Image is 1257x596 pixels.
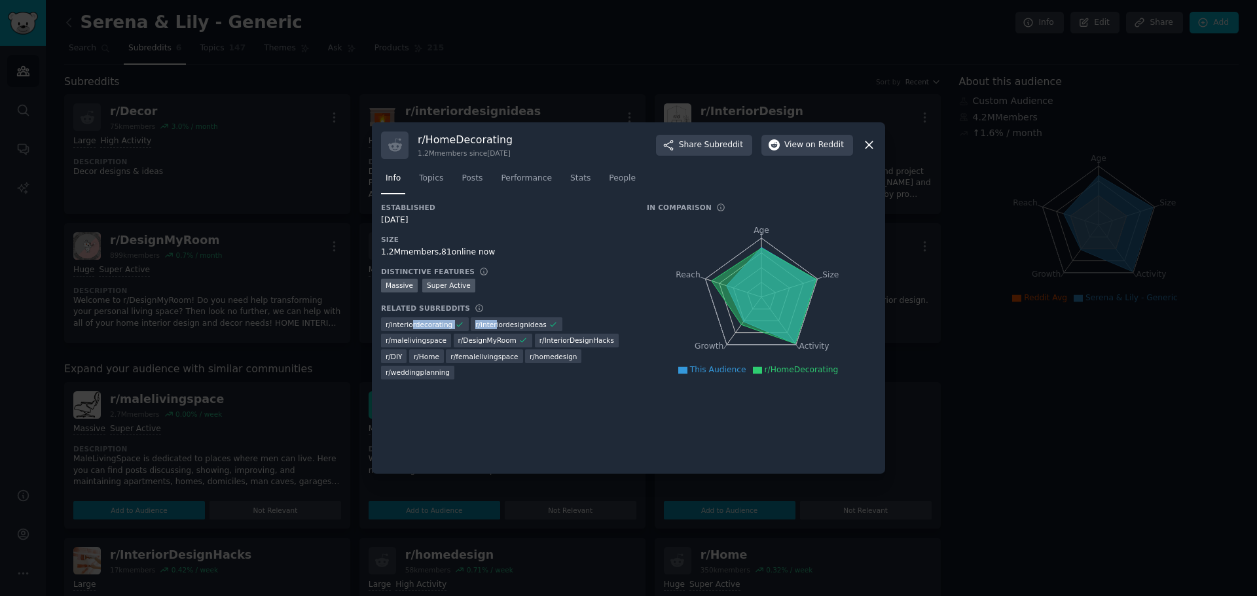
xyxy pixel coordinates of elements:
[381,168,405,195] a: Info
[386,336,446,345] span: r/ malelivingspace
[530,352,577,361] span: r/ homedesign
[609,173,636,184] span: People
[381,203,628,212] h3: Established
[695,342,723,351] tspan: Growth
[799,342,829,351] tspan: Activity
[381,304,470,313] h3: Related Subreddits
[450,352,518,361] span: r/ femalelivingspace
[539,336,614,345] span: r/ InteriorDesignHacks
[381,247,628,258] div: 1.2M members, 81 online now
[754,226,769,235] tspan: Age
[381,279,418,292] div: Massive
[418,149,513,158] div: 1.2M members since [DATE]
[414,168,448,195] a: Topics
[381,235,628,244] h3: Size
[765,365,839,374] span: r/HomeDecorating
[647,203,712,212] h3: In Comparison
[418,133,513,147] h3: r/ HomeDecorating
[761,135,853,156] button: Viewon Reddit
[475,320,547,329] span: r/ interiordesignideas
[496,168,556,195] a: Performance
[704,139,743,151] span: Subreddit
[690,365,746,374] span: This Audience
[386,368,450,377] span: r/ weddingplanning
[386,173,401,184] span: Info
[458,336,517,345] span: r/ DesignMyRoom
[784,139,844,151] span: View
[422,279,475,292] div: Super Active
[381,215,628,226] div: [DATE]
[822,270,839,279] tspan: Size
[457,168,487,195] a: Posts
[566,168,595,195] a: Stats
[604,168,640,195] a: People
[414,352,439,361] span: r/ Home
[501,173,552,184] span: Performance
[656,135,752,156] button: ShareSubreddit
[462,173,483,184] span: Posts
[676,270,701,279] tspan: Reach
[381,267,475,276] h3: Distinctive Features
[386,320,452,329] span: r/ interiordecorating
[679,139,743,151] span: Share
[806,139,844,151] span: on Reddit
[570,173,591,184] span: Stats
[386,352,402,361] span: r/ DIY
[419,173,443,184] span: Topics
